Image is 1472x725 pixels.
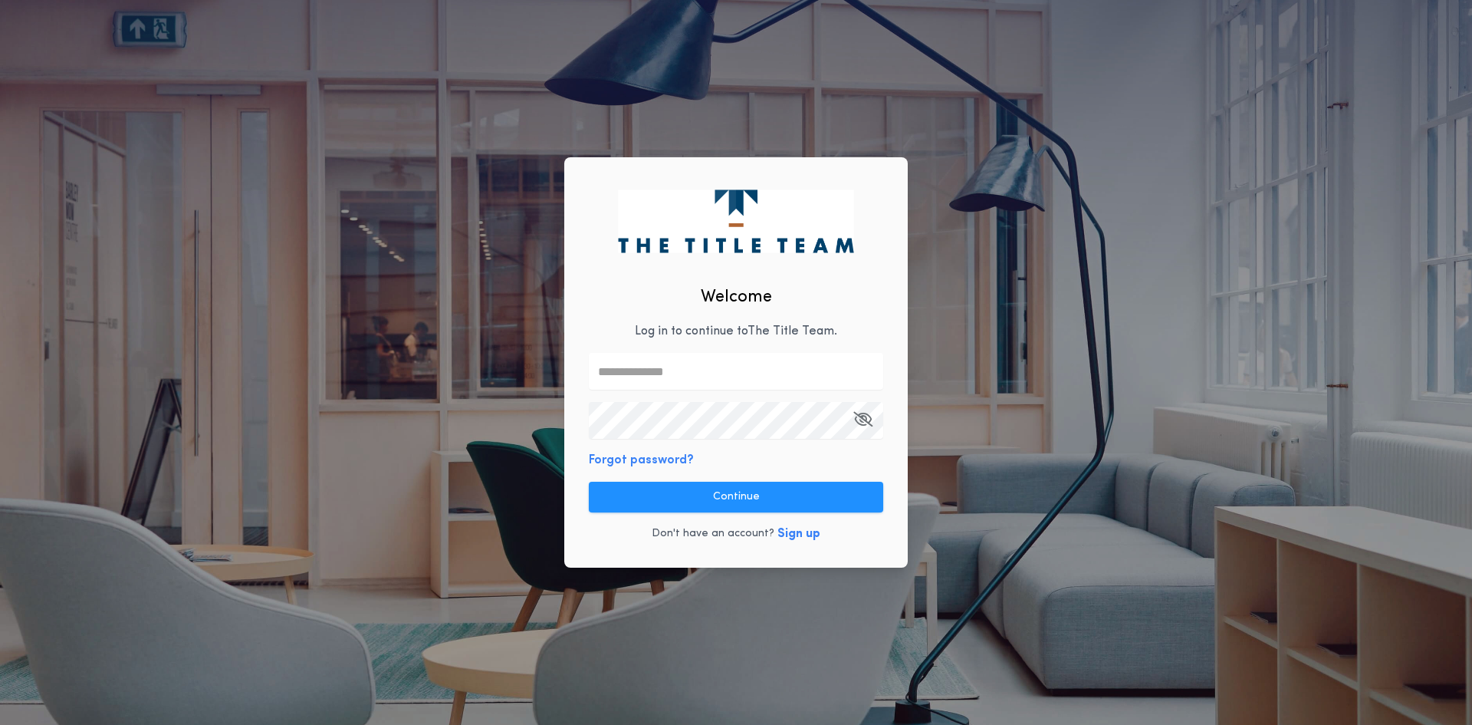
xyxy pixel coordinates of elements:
p: Log in to continue to The Title Team . [635,322,837,341]
button: Sign up [777,525,820,543]
p: Don't have an account? [652,526,774,542]
img: logo [618,189,853,252]
button: Forgot password? [589,451,694,470]
button: Continue [589,482,883,512]
h2: Welcome [701,285,772,310]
